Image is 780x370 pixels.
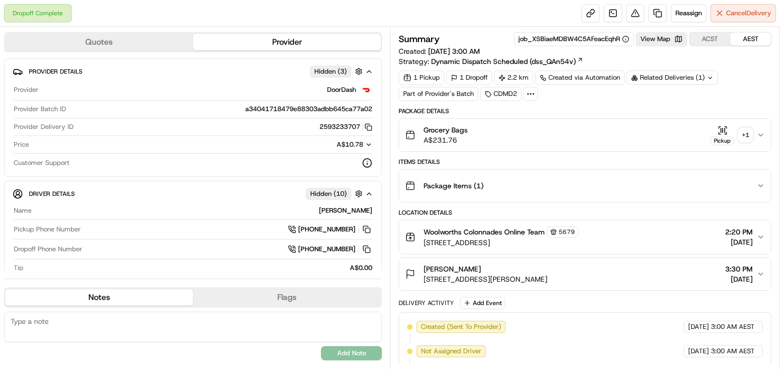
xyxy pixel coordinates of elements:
[399,119,771,151] button: Grocery BagsA$231.76Pickup+1
[36,206,372,215] div: [PERSON_NAME]
[5,289,193,306] button: Notes
[518,35,629,44] button: job_XSBiaeMDBW4C5AFeacEqhR
[399,71,444,85] div: 1 Pickup
[711,347,755,356] span: 3:00 AM AEST
[314,67,347,76] span: Hidden ( 3 )
[559,228,575,236] span: 5679
[310,189,347,198] span: Hidden ( 10 )
[5,34,193,50] button: Quotes
[690,32,730,46] button: ACST
[27,263,372,273] div: A$0.00
[710,125,753,145] button: Pickup+1
[431,56,576,66] span: Dynamic Dispatch Scheduled (dss_QAn54v)
[327,85,356,94] span: DoorDash
[424,238,578,248] span: [STREET_ADDRESS]
[13,185,373,202] button: Driver DetailsHidden (10)
[399,107,771,115] div: Package Details
[193,289,381,306] button: Flags
[399,170,771,202] button: Package Items (1)
[730,32,771,46] button: AEST
[14,245,82,254] span: Dropoff Phone Number
[671,4,706,22] button: Reassign
[688,322,709,331] span: [DATE]
[711,322,755,331] span: 3:00 AM AEST
[306,187,365,200] button: Hidden (10)
[29,190,75,198] span: Driver Details
[460,297,505,309] button: Add Event
[14,206,31,215] span: Name
[725,227,753,237] span: 2:20 PM
[399,299,454,307] div: Delivery Activity
[29,68,82,76] span: Provider Details
[494,71,533,85] div: 2.2 km
[428,47,480,56] span: [DATE] 3:00 AM
[421,322,501,331] span: Created (Sent To Provider)
[738,128,753,142] div: + 1
[399,220,771,254] button: Woolworths Colonnades Online Team5679[STREET_ADDRESS]2:20 PM[DATE]
[319,122,372,131] button: 2593233707
[14,105,66,114] span: Provider Batch ID
[424,125,468,135] span: Grocery Bags
[337,140,363,149] span: A$10.78
[245,105,372,114] span: a34041718479e88303adbb645ca77a02
[399,56,583,66] div: Strategy:
[14,140,29,149] span: Price
[399,209,771,217] div: Location Details
[288,244,372,255] a: [PHONE_NUMBER]
[535,71,625,85] a: Created via Automation
[14,85,39,94] span: Provider
[710,125,734,145] button: Pickup
[283,140,372,149] button: A$10.78
[298,225,355,234] span: [PHONE_NUMBER]
[675,9,702,18] span: Reassign
[13,63,373,80] button: Provider DetailsHidden (3)
[710,137,734,145] div: Pickup
[193,34,381,50] button: Provider
[399,35,440,44] h3: Summary
[14,122,74,131] span: Provider Delivery ID
[424,264,481,274] span: [PERSON_NAME]
[424,274,547,284] span: [STREET_ADDRESS][PERSON_NAME]
[688,347,709,356] span: [DATE]
[480,87,522,101] div: CDMD2
[298,245,355,254] span: [PHONE_NUMBER]
[14,158,70,167] span: Customer Support
[424,181,483,191] span: Package Items ( 1 )
[399,46,480,56] span: Created:
[421,347,481,356] span: Not Assigned Driver
[399,158,771,166] div: Items Details
[726,9,771,18] span: Cancel Delivery
[725,264,753,274] span: 3:30 PM
[627,71,718,85] div: Related Deliveries (1)
[399,258,771,290] button: [PERSON_NAME][STREET_ADDRESS][PERSON_NAME]3:30 PM[DATE]
[424,135,468,145] span: A$231.76
[360,84,372,96] img: doordash_logo_v2.png
[14,225,81,234] span: Pickup Phone Number
[424,227,545,237] span: Woolworths Colonnades Online Team
[725,274,753,284] span: [DATE]
[14,263,23,273] span: Tip
[710,4,776,22] button: CancelDelivery
[446,71,492,85] div: 1 Dropoff
[310,65,365,78] button: Hidden (3)
[288,224,372,235] a: [PHONE_NUMBER]
[431,56,583,66] a: Dynamic Dispatch Scheduled (dss_QAn54v)
[636,32,687,46] button: View Map
[725,237,753,247] span: [DATE]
